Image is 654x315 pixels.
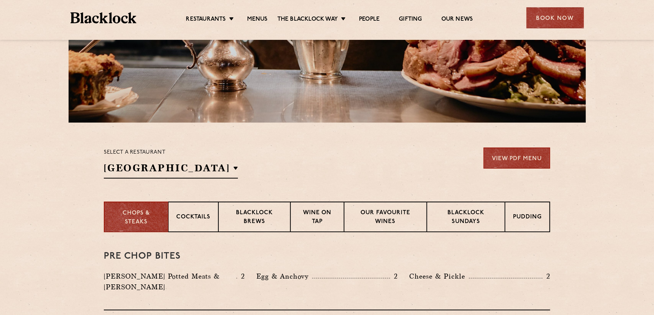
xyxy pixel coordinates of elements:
[399,16,422,24] a: Gifting
[256,271,312,282] p: Egg & Anchovy
[247,16,268,24] a: Menus
[237,271,245,281] p: 2
[441,16,473,24] a: Our News
[543,271,550,281] p: 2
[298,209,336,227] p: Wine on Tap
[409,271,469,282] p: Cheese & Pickle
[352,209,418,227] p: Our favourite wines
[112,209,160,226] p: Chops & Steaks
[435,209,497,227] p: Blacklock Sundays
[226,209,282,227] p: Blacklock Brews
[104,148,238,157] p: Select a restaurant
[104,161,238,179] h2: [GEOGRAPHIC_DATA]
[390,271,398,281] p: 2
[70,12,137,23] img: BL_Textured_Logo-footer-cropped.svg
[277,16,338,24] a: The Blacklock Way
[359,16,380,24] a: People
[104,271,236,292] p: [PERSON_NAME] Potted Meats & [PERSON_NAME]
[186,16,226,24] a: Restaurants
[104,251,550,261] h3: Pre Chop Bites
[526,7,584,28] div: Book Now
[513,213,542,223] p: Pudding
[484,148,550,169] a: View PDF Menu
[176,213,210,223] p: Cocktails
